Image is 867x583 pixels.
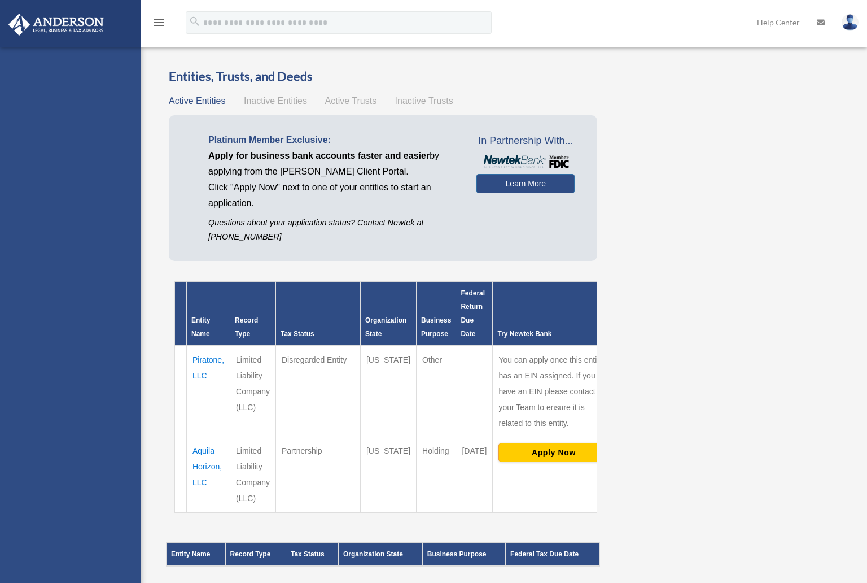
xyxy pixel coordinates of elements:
td: Disregarded Entity [275,346,360,437]
img: Anderson Advisors Platinum Portal [5,14,107,36]
td: [US_STATE] [360,346,416,437]
span: Active Trusts [325,96,377,106]
td: Limited Liability Company (LLC) [230,437,276,513]
td: Partnership [275,437,360,513]
td: Limited Liability Company (LLC) [230,346,276,437]
td: You can apply once this entity has an EIN assigned. If you have an EIN please contact your Team t... [493,346,615,437]
button: Apply Now [498,443,608,462]
td: [US_STATE] [360,437,416,513]
th: Organization State [338,543,422,567]
img: User Pic [842,14,859,31]
th: Record Type [230,282,276,346]
span: Inactive Trusts [395,96,453,106]
th: Organization State [360,282,416,346]
th: Entity Name [187,282,230,346]
p: by applying from the [PERSON_NAME] Client Portal. [208,148,459,180]
td: Aquila Horizon, LLC [187,437,230,513]
th: Federal Tax Due Date [506,543,600,567]
td: Other [417,346,456,437]
th: Federal Return Due Date [456,282,493,346]
img: NewtekBankLogoSM.png [482,155,569,168]
i: menu [152,16,166,29]
th: Business Purpose [417,282,456,346]
th: Record Type [225,543,286,567]
a: menu [152,20,166,29]
a: Learn More [476,174,575,193]
i: search [189,15,201,28]
th: Tax Status [275,282,360,346]
p: Questions about your application status? Contact Newtek at [PHONE_NUMBER] [208,216,459,244]
span: In Partnership With... [476,132,575,150]
td: [DATE] [456,437,493,513]
td: Piratone, LLC [187,346,230,437]
span: Active Entities [169,96,225,106]
th: Tax Status [286,543,338,567]
h3: Entities, Trusts, and Deeds [169,68,597,85]
span: Apply for business bank accounts faster and easier [208,151,430,160]
th: Business Purpose [422,543,505,567]
div: Try Newtek Bank [497,327,610,341]
th: Entity Name [167,543,226,567]
td: Holding [417,437,456,513]
p: Click "Apply Now" next to one of your entities to start an application. [208,180,459,211]
span: Inactive Entities [244,96,307,106]
p: Platinum Member Exclusive: [208,132,459,148]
